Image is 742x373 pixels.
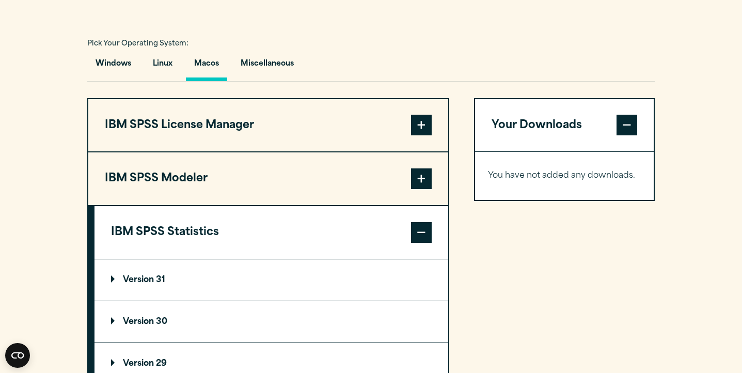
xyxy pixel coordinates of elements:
button: Your Downloads [475,99,654,152]
p: Version 29 [111,360,167,368]
p: Version 30 [111,318,167,326]
p: You have not added any downloads. [488,168,641,183]
button: IBM SPSS Modeler [88,152,448,205]
div: Your Downloads [475,151,654,200]
button: Windows [87,52,139,81]
button: IBM SPSS License Manager [88,99,448,152]
button: IBM SPSS Statistics [94,206,448,259]
p: Version 31 [111,276,165,284]
span: Pick Your Operating System: [87,40,188,47]
summary: Version 31 [94,259,448,301]
button: Macos [186,52,227,81]
summary: Version 30 [94,301,448,343]
button: Linux [145,52,181,81]
button: Open CMP widget [5,343,30,368]
button: Miscellaneous [232,52,302,81]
